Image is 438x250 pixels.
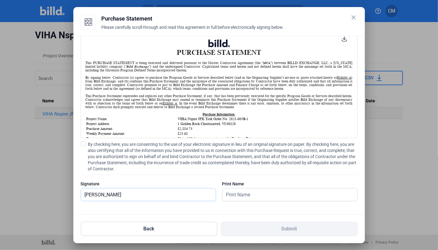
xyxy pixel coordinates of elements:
[86,122,177,126] td: Project Address:
[86,40,353,56] h1: PURCHASE STATEMENT
[337,76,351,79] u: Exhibit A
[127,65,149,68] i: Billd Exchange
[203,112,235,116] u: Purchase Information:
[223,188,351,201] input: Print Name
[222,181,358,187] div: Print Name
[86,117,177,121] td: Project Name:
[86,76,353,90] div: By signing below, Contractor (a) agrees to purchase the Program Goods or Services described below...
[86,127,177,131] td: Purchase Amount:
[221,222,358,236] button: Submit
[81,222,217,236] button: Back
[81,181,216,187] div: Signature
[177,122,352,126] td: 1 Golden Rock Christiansted, VI 00820
[86,61,353,72] div: This PURCHASE STATEMENT is being executed and delivered pursuant to the Master Contractor Agreeme...
[177,131,352,136] td: $23.68
[81,188,216,201] input: Signature
[88,141,358,172] span: By checking here, you are consenting to the use of your electronic signature in lieu of an origin...
[163,101,177,105] u: Exhibit A
[177,127,352,131] td: $2,884.73
[350,14,358,21] mat-icon: close
[86,136,177,141] td: Term:
[263,61,270,65] i: MCA
[177,136,352,141] td: Up to 120 days, commencing on the Purchase Date
[102,24,358,38] div: Please carefully scroll through and read this agreement in full before electronically signing below.
[86,94,353,109] div: This Purchase Statement supersedes and replaces any other Purchase Statement, if any, that has be...
[102,14,358,23] div: Purchase Statement
[177,117,352,121] td: VIHA Nspire JFK Task Order No. 2025-003B-1
[86,131,177,136] td: Weekly Payment Amount:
